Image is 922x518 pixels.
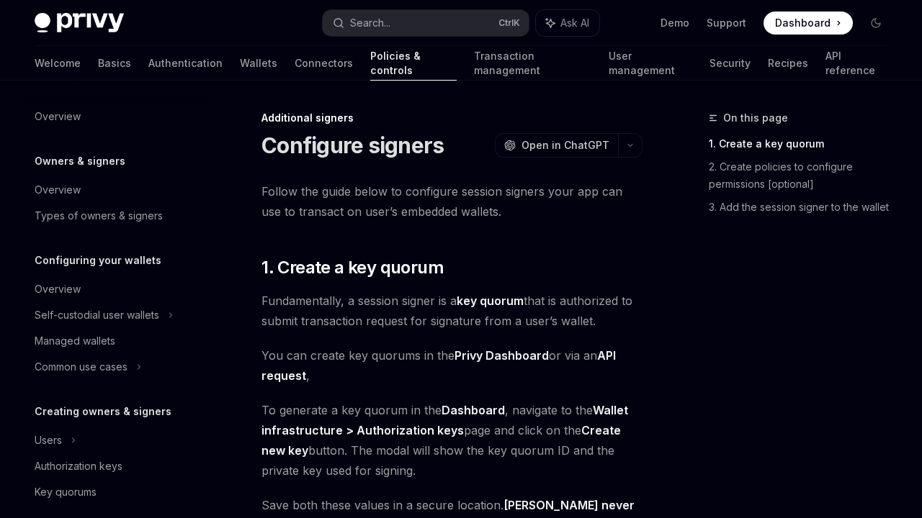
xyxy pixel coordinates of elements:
span: Dashboard [775,16,831,30]
div: Users [35,432,62,449]
button: Ask AI [536,10,599,36]
a: Security [710,46,751,81]
div: Overview [35,181,81,199]
div: Key quorums [35,483,97,501]
a: Overview [23,104,207,129]
a: Key quorums [23,479,207,505]
span: Ctrl K [498,17,520,29]
h5: Configuring your wallets [35,252,161,269]
span: 1. Create a key quorum [261,256,444,279]
span: Ask AI [560,16,589,30]
span: You can create key quorums in the or via an , [261,345,643,386]
button: Toggle dark mode [864,12,887,35]
a: API reference [825,46,887,81]
a: Overview [23,276,207,302]
a: 2. Create policies to configure permissions [optional] [709,155,899,196]
img: dark logo [35,13,124,33]
a: User management [609,46,692,81]
a: Managed wallets [23,328,207,354]
div: Overview [35,108,81,125]
a: Authorization keys [23,453,207,479]
h5: Creating owners & signers [35,403,171,420]
span: Open in ChatGPT [522,138,609,153]
a: Policies & controls [370,46,457,81]
span: To generate a key quorum in the , navigate to the page and click on the button. The modal will sh... [261,400,643,481]
a: Welcome [35,46,81,81]
a: Basics [98,46,131,81]
div: Search... [350,14,390,32]
div: Self-custodial user wallets [35,306,159,324]
a: Recipes [768,46,808,81]
a: Wallets [240,46,277,81]
a: Dashboard [442,403,505,418]
div: Overview [35,281,81,298]
div: Additional signers [261,111,643,125]
div: Types of owners & signers [35,207,163,224]
a: 1. Create a key quorum [709,132,899,155]
a: Support [707,16,746,30]
a: 3. Add the session signer to the wallet [709,196,899,219]
button: Search...CtrlK [323,10,529,36]
span: Fundamentally, a session signer is a that is authorized to submit transaction request for signatu... [261,291,643,331]
h5: Owners & signers [35,153,125,170]
a: Transaction management [474,46,591,81]
div: Authorization keys [35,458,122,475]
a: key quorum [457,294,524,309]
div: Common use cases [35,358,127,376]
div: Managed wallets [35,332,115,350]
a: Demo [661,16,689,30]
span: Follow the guide below to configure session signers your app can use to transact on user’s embedd... [261,181,643,222]
a: Authentication [148,46,223,81]
a: Overview [23,177,207,203]
h1: Configure signers [261,132,444,158]
button: Open in ChatGPT [495,133,618,158]
a: Types of owners & signers [23,203,207,229]
span: On this page [723,109,788,127]
a: Privy Dashboard [455,348,549,363]
a: Connectors [295,46,353,81]
a: Dashboard [764,12,853,35]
